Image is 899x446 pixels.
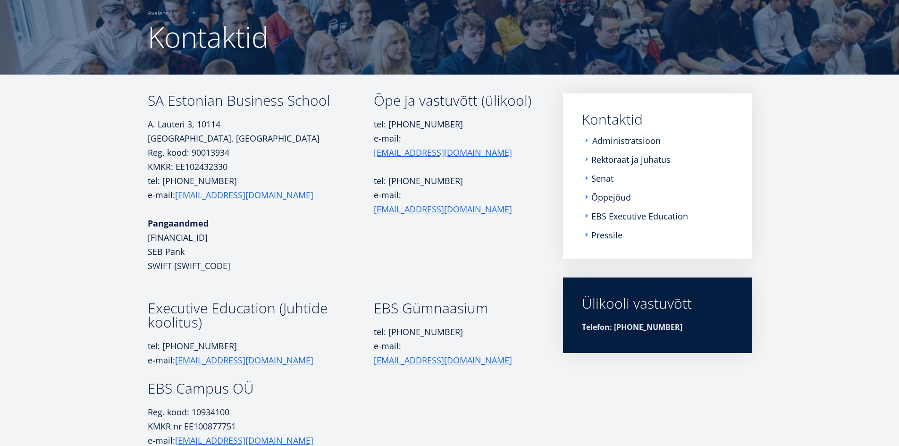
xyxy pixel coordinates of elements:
[582,296,733,311] div: Ülikooli vastuvõtt
[148,174,374,202] p: tel: [PHONE_NUMBER] e-mail:
[148,216,374,273] p: [FINANCIAL_ID] SEB Pank SWIFT [SWIFT_CODE]
[148,117,374,160] p: A. Lauteri 3, 10114 [GEOGRAPHIC_DATA], [GEOGRAPHIC_DATA] Reg. kood: 90013934
[148,339,374,367] p: tel: [PHONE_NUMBER] e-mail:
[591,230,622,240] a: Pressile
[148,405,374,419] p: Reg. kood: 10934100
[148,419,374,433] p: KMKR nr EE100877751
[148,218,209,229] strong: Pangaandmed
[374,145,512,160] a: [EMAIL_ADDRESS][DOMAIN_NAME]
[582,322,682,332] strong: Telefon: [PHONE_NUMBER]
[374,202,512,216] a: [EMAIL_ADDRESS][DOMAIN_NAME]
[374,301,536,315] h3: EBS Gümnaasium
[591,211,688,221] a: EBS Executive Education
[591,193,631,202] a: Õppejõud
[591,155,671,164] a: Rektoraat ja juhatus
[374,174,536,188] p: tel: [PHONE_NUMBER]
[148,301,374,329] h3: Executive Education (Juhtide koolitus)
[374,353,512,367] a: [EMAIL_ADDRESS][DOMAIN_NAME]
[374,188,536,216] p: e-mail:
[374,117,536,160] p: tel: [PHONE_NUMBER] e-mail:
[175,188,313,202] a: [EMAIL_ADDRESS][DOMAIN_NAME]
[148,8,168,18] a: Avaleht
[148,93,374,108] h3: SA Estonian Business School
[374,93,536,108] h3: Õpe ja vastuvõtt (ülikool)
[582,112,733,126] a: Kontaktid
[374,325,536,367] p: tel: [PHONE_NUMBER] e-mail:
[175,353,313,367] a: [EMAIL_ADDRESS][DOMAIN_NAME]
[592,136,661,145] a: Administratsioon
[591,174,613,183] a: Senat
[148,17,269,56] span: Kontaktid
[148,381,374,396] h3: EBS Campus OÜ
[148,160,374,174] p: KMKR: EE102432330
